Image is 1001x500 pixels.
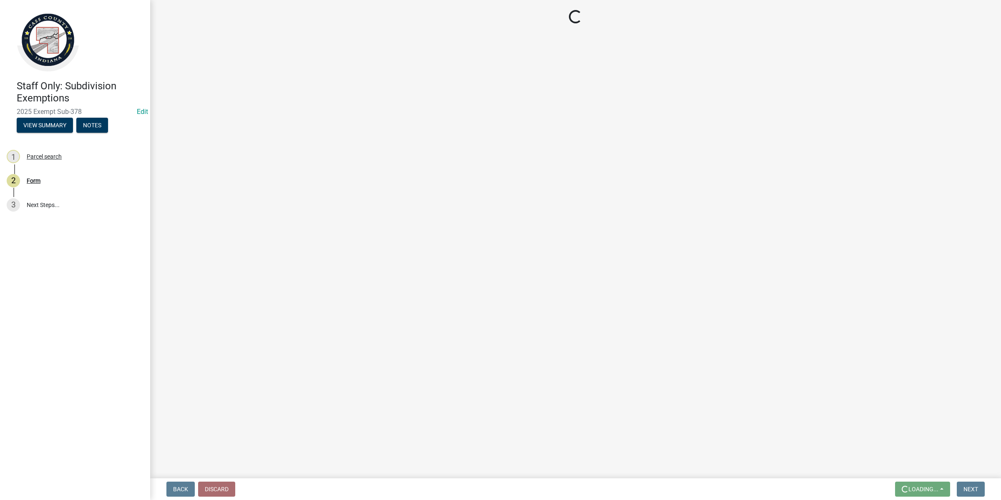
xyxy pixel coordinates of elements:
div: 2 [7,174,20,187]
div: Parcel search [27,154,62,159]
button: Discard [198,482,235,497]
button: Notes [76,118,108,133]
h4: Staff Only: Subdivision Exemptions [17,80,143,104]
a: Edit [137,108,148,116]
span: Back [173,486,188,492]
div: 1 [7,150,20,163]
button: Loading... [895,482,950,497]
span: Next [963,486,978,492]
div: 3 [7,198,20,212]
span: Loading... [908,486,938,492]
wm-modal-confirm: Summary [17,122,73,129]
button: Next [957,482,985,497]
div: Form [27,178,40,184]
button: View Summary [17,118,73,133]
img: Cass County, Indiana [17,9,79,71]
button: Back [166,482,195,497]
wm-modal-confirm: Edit Application Number [137,108,148,116]
span: 2025 Exempt Sub-378 [17,108,133,116]
wm-modal-confirm: Notes [76,122,108,129]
